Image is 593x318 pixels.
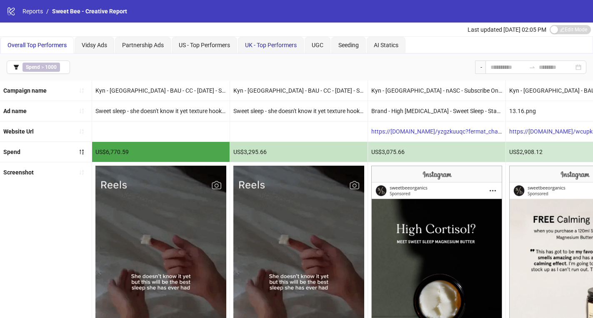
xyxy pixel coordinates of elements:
[23,63,60,72] span: >
[8,42,67,48] span: Overall Top Performers
[79,88,85,93] span: sort-ascending
[82,42,107,48] span: Vidsy Ads
[475,61,485,74] div: -
[79,108,85,114] span: sort-ascending
[338,42,359,48] span: Seeding
[79,129,85,134] span: sort-ascending
[312,42,323,48] span: UGC
[3,149,20,155] b: Spend
[3,128,34,135] b: Website Url
[374,42,398,48] span: AI Statics
[92,142,230,162] div: US$6,770.59
[529,64,535,71] span: swap-right
[13,64,19,70] span: filter
[245,42,297,48] span: UK - Top Performers
[368,142,505,162] div: US$3,075.66
[3,108,27,114] b: Ad name
[3,169,34,176] b: Screenshot
[92,101,230,121] div: Sweet sleep - she doesn't know it yet texture hook - 9:16 reel.MOV
[230,81,368,101] div: Kyn - [GEOGRAPHIC_DATA] - BAU - CC - [DATE] - Sweet Sleep Magnesium Butter - Standard Campaign
[45,64,57,70] b: 1000
[368,81,505,101] div: Kyn - [GEOGRAPHIC_DATA] - nASC - Subscribe Only - Sweet Sleep
[7,61,70,74] button: Spend > 1000
[230,142,368,162] div: US$3,295.66
[230,101,368,121] div: Sweet sleep - she doesn't know it yet texture hook - 9:16 reel.MOV
[468,26,546,33] span: Last updated [DATE] 02:05 PM
[46,7,49,16] li: /
[52,8,127,15] span: Sweet Bee - Creative Report
[3,87,47,94] b: Campaign name
[79,169,85,175] span: sort-ascending
[529,64,535,71] span: to
[179,42,230,48] span: US - Top Performers
[21,7,45,16] a: Reports
[122,42,164,48] span: Partnership Ads
[26,64,40,70] b: Spend
[79,149,85,155] span: sort-descending
[368,101,505,121] div: Brand - High [MEDICAL_DATA] - Sweet Sleep - Static - Fermat
[92,81,230,101] div: Kyn - [GEOGRAPHIC_DATA] - BAU - CC - [DATE] - Sweet Sleep Magnesium Butter - Standard Campaign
